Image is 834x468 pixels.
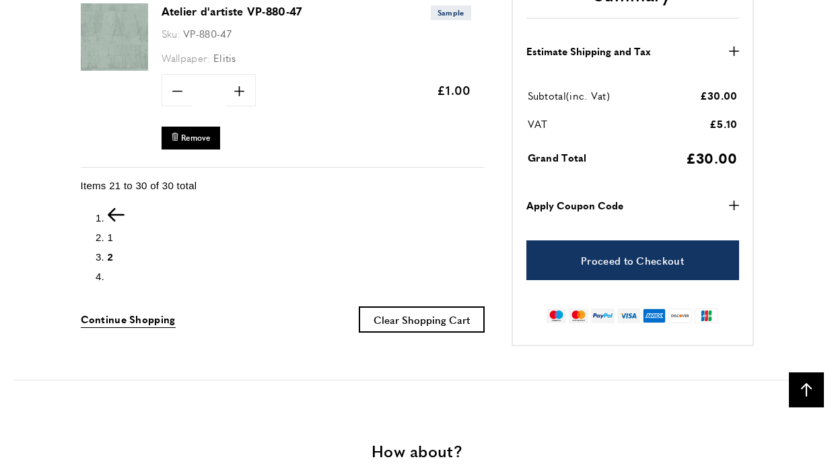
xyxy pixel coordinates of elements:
[617,308,639,323] img: visa
[686,147,738,167] span: £30.00
[566,88,610,102] span: (inc. Vat)
[213,51,236,65] span: Elitis
[162,3,302,19] a: Atelier d'artiste VP-880-47
[359,306,485,333] button: Clear Shopping Cart
[13,440,821,463] h3: How about?
[643,308,666,323] img: american-express
[437,81,471,98] span: £1.00
[108,212,125,224] a: Previous
[695,308,718,323] img: jcb
[569,308,588,323] img: mastercard
[108,232,114,243] a: 1
[547,308,566,323] img: maestro
[81,208,485,285] nav: pagination
[81,312,176,326] span: Continue Shopping
[162,26,180,40] span: Sku:
[526,240,739,280] a: Proceed to Checkout
[81,61,148,73] a: Atelier d'artiste VP-880-47
[526,42,739,59] button: Estimate Shipping and Tax
[528,150,587,164] span: Grand Total
[81,311,176,328] a: Continue Shopping
[183,26,232,40] span: VP-880-47
[108,251,114,263] span: 2
[431,5,471,20] span: Sample
[528,88,566,102] span: Subtotal
[591,308,615,323] img: paypal
[108,249,485,265] li: Page 2
[528,116,548,131] span: VAT
[181,132,211,143] span: Remove
[668,308,692,323] img: discover
[526,197,623,213] strong: Apply Coupon Code
[81,180,197,191] span: Items 21 to 30 of 30 total
[162,51,211,65] span: Wallpaper:
[700,88,738,102] span: £30.00
[81,3,148,71] img: Atelier d'artiste VP-880-47
[374,312,470,327] span: Clear Shopping Cart
[162,127,220,149] button: Remove Atelier d'artiste VP-880-47
[709,116,738,130] span: £5.10
[526,42,651,59] strong: Estimate Shipping and Tax
[526,197,739,213] button: Apply Coupon Code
